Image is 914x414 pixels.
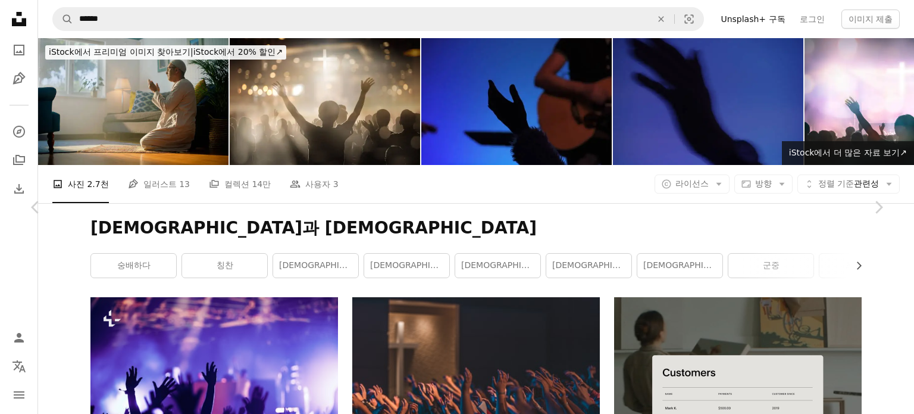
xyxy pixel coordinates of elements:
[7,67,31,91] a: 일러스트
[90,374,338,385] a: 음악 축제에서 즐기는 공중에 손을 들고 환호하는 군중
[734,175,793,194] button: 방향
[230,38,420,165] img: 기독교인들이 밤 음악회에서 손을 들어 찬양과 예배를 드리고 있다
[782,141,914,165] a: iStock에서 더 많은 자료 보기↗
[49,47,193,57] span: iStock에서 프리미엄 이미지 찾아보기 |
[675,8,703,30] button: 시각적 검색
[179,178,190,191] span: 13
[7,354,31,378] button: 언어
[843,150,914,264] a: 다음
[713,10,792,29] a: Unsplash+ 구독
[655,175,730,194] button: 라이선스
[613,38,803,165] img: 찬양과 예배 행사
[789,148,907,157] span: iStock에서 더 많은 자료 보기 ↗
[728,254,813,278] a: 군중
[455,254,540,278] a: [DEMOGRAPHIC_DATA] 배경
[421,38,612,165] img: 찬양과 예배 행사
[848,254,862,278] button: 목록을 오른쪽으로 스크롤
[819,254,904,278] a: 크리스천
[818,178,879,190] span: 관련성
[38,38,293,67] a: iStock에서 프리미엄 이미지 찾아보기|iStock에서 20% 할인↗
[352,374,600,385] a: 무대 앞에서 손을 드는 사람들
[128,165,190,203] a: 일러스트 13
[53,8,73,30] button: Unsplash 검색
[648,8,674,30] button: 삭제
[90,217,862,239] h1: [DEMOGRAPHIC_DATA]과 [DEMOGRAPHIC_DATA]
[182,254,267,278] a: 칭찬
[841,10,900,29] button: 이미지 제출
[797,175,900,194] button: 정렬 기준관련성
[45,45,286,60] div: iStock에서 20% 할인 ↗
[818,179,854,188] span: 정렬 기준
[38,38,228,165] img: 인간, 신, 무슬림은 믿음, 감사 또는 영성을 가지고 집에서기도합니다. 이슬람교, 종교 및 남성은 알라에 대한 감사, 예배 또는 존경과 찬양과 함께 거실에서 dua기도 손을 ...
[755,179,772,188] span: 방향
[91,254,176,278] a: 숭배하다
[7,383,31,407] button: 메뉴
[7,326,31,350] a: 로그인 / 가입
[290,165,338,203] a: 사용자 3
[546,254,631,278] a: [DEMOGRAPHIC_DATA]
[7,148,31,172] a: 컬렉션
[7,38,31,62] a: 사진
[252,178,271,191] span: 14만
[364,254,449,278] a: [DEMOGRAPHIC_DATA]
[333,178,339,191] span: 3
[675,179,709,188] span: 라이선스
[7,120,31,144] a: 탐색
[273,254,358,278] a: [DEMOGRAPHIC_DATA]
[793,10,832,29] a: 로그인
[52,7,704,31] form: 사이트 전체에서 이미지 찾기
[209,165,271,203] a: 컬렉션 14만
[637,254,722,278] a: [DEMOGRAPHIC_DATA]을 찬양합니다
